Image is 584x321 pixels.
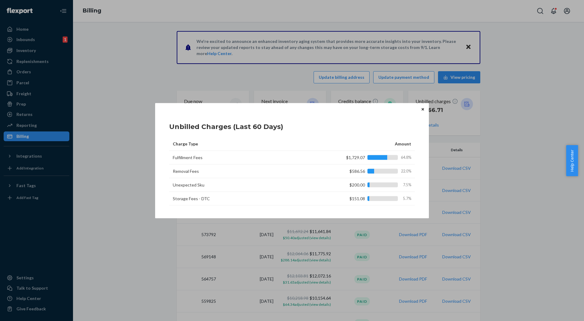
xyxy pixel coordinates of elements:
[321,137,415,151] th: Amount
[169,122,283,131] h1: Unbilled Charges (Last 60 Days)
[331,195,411,201] div: $151.08
[331,182,411,188] div: $200.00
[169,137,321,151] th: Charge Type
[331,168,411,174] div: $586.56
[169,178,321,192] td: Unexpected Sku
[169,151,321,164] td: Fulfillment Fees
[400,182,411,187] span: 7.5%
[400,196,411,201] span: 5.7%
[169,164,321,178] td: Removal Fees
[400,168,411,174] span: 22.0%
[420,106,426,113] button: Close
[400,155,411,160] span: 64.8%
[169,192,321,205] td: Storage Fees - DTC
[331,154,411,160] div: $1,729.07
